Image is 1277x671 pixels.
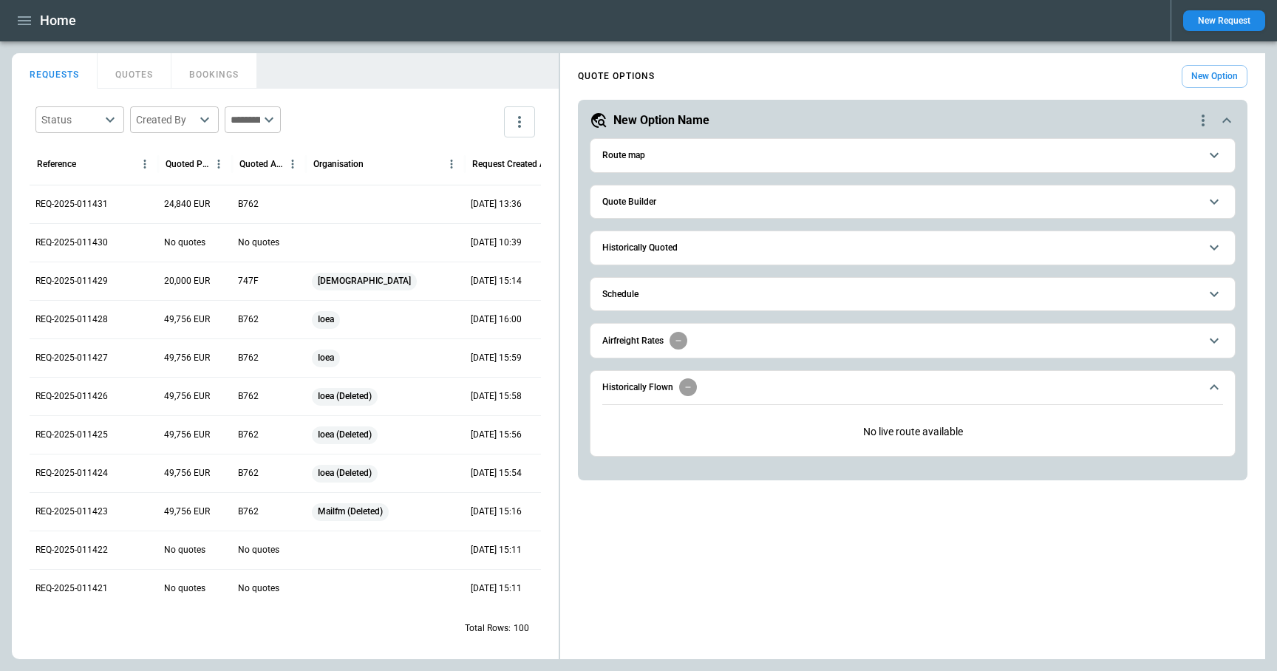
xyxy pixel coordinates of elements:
button: Reference column menu [135,154,154,174]
p: No quotes [238,544,279,556]
button: BOOKINGS [171,53,257,89]
p: 19 Sep 2025 16:00 [471,313,522,326]
div: Created By [136,112,195,127]
p: 20,000 EUR [164,275,210,287]
p: 49,756 EUR [164,352,210,364]
p: 49,756 EUR [164,505,210,518]
p: 23 Sep 2025 10:39 [471,236,522,249]
span: Ioea [312,339,340,377]
div: Reference [37,159,76,169]
button: Quote Builder [602,185,1223,219]
button: REQUESTS [12,53,98,89]
span: Mailfm (Deleted) [312,493,389,531]
p: B762 [238,352,259,364]
h6: Quote Builder [602,197,656,207]
p: REQ-2025-011430 [35,236,108,249]
p: 19 Sep 2025 15:11 [471,544,522,556]
button: more [504,106,535,137]
span: Ioea [312,301,340,338]
h6: Schedule [602,290,638,299]
p: REQ-2025-011422 [35,544,108,556]
p: REQ-2025-011429 [35,275,108,287]
p: REQ-2025-011427 [35,352,108,364]
button: Historically Quoted [602,231,1223,265]
h1: Home [40,12,76,30]
p: 19 Sep 2025 15:16 [471,505,522,518]
p: B762 [238,313,259,326]
div: scrollable content [560,59,1265,486]
div: Quoted Price [166,159,209,169]
p: 19 Sep 2025 15:59 [471,352,522,364]
p: REQ-2025-011428 [35,313,108,326]
p: No quotes [164,582,205,595]
p: No quotes [164,236,205,249]
p: 49,756 EUR [164,429,210,441]
p: 19 Sep 2025 15:58 [471,390,522,403]
p: No quotes [238,582,279,595]
div: Quoted Aircraft [239,159,283,169]
p: REQ-2025-011424 [35,467,108,480]
button: Organisation column menu [442,154,461,174]
h5: New Option Name [613,112,709,129]
div: quote-option-actions [1194,112,1212,129]
p: 19 Sep 2025 15:54 [471,467,522,480]
p: Total Rows: [465,622,511,635]
p: 19 Sep 2025 15:11 [471,582,522,595]
span: Ioea (Deleted) [312,454,378,492]
p: 24,840 EUR [164,198,210,211]
h6: Historically Quoted [602,243,678,253]
button: Quoted Price column menu [209,154,228,174]
p: 19 Sep 2025 15:56 [471,429,522,441]
p: REQ-2025-011426 [35,390,108,403]
span: Ioea (Deleted) [312,378,378,415]
button: New Option Namequote-option-actions [590,112,1236,129]
span: Ioea (Deleted) [312,416,378,454]
p: 23 Sep 2025 13:36 [471,198,522,211]
p: 100 [514,622,529,635]
span: [DEMOGRAPHIC_DATA] [312,262,417,300]
p: No live route available [602,414,1223,450]
p: No quotes [238,236,279,249]
p: REQ-2025-011421 [35,582,108,595]
div: Status [41,112,101,127]
button: New Request [1183,10,1265,31]
p: 49,756 EUR [164,313,210,326]
div: Historically Flown [602,414,1223,450]
p: 49,756 EUR [164,390,210,403]
h4: QUOTE OPTIONS [578,73,655,80]
button: New Option [1182,65,1247,88]
button: Airfreight Rates [602,324,1223,357]
p: 49,756 EUR [164,467,210,480]
h6: Airfreight Rates [602,336,664,346]
h6: Historically Flown [602,383,673,392]
button: Schedule [602,278,1223,311]
button: Historically Flown [602,371,1223,405]
button: QUOTES [98,53,171,89]
p: 22 Sep 2025 15:14 [471,275,522,287]
p: B762 [238,198,259,211]
p: REQ-2025-011431 [35,198,108,211]
p: B762 [238,390,259,403]
p: B762 [238,505,259,518]
div: Request Created At (UTC) [472,159,573,169]
button: Route map [602,139,1223,172]
p: B762 [238,429,259,441]
p: REQ-2025-011423 [35,505,108,518]
button: Quoted Aircraft column menu [283,154,302,174]
h6: Route map [602,151,645,160]
p: No quotes [164,544,205,556]
div: Organisation [313,159,364,169]
p: REQ-2025-011425 [35,429,108,441]
p: B762 [238,467,259,480]
p: 747F [238,275,259,287]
